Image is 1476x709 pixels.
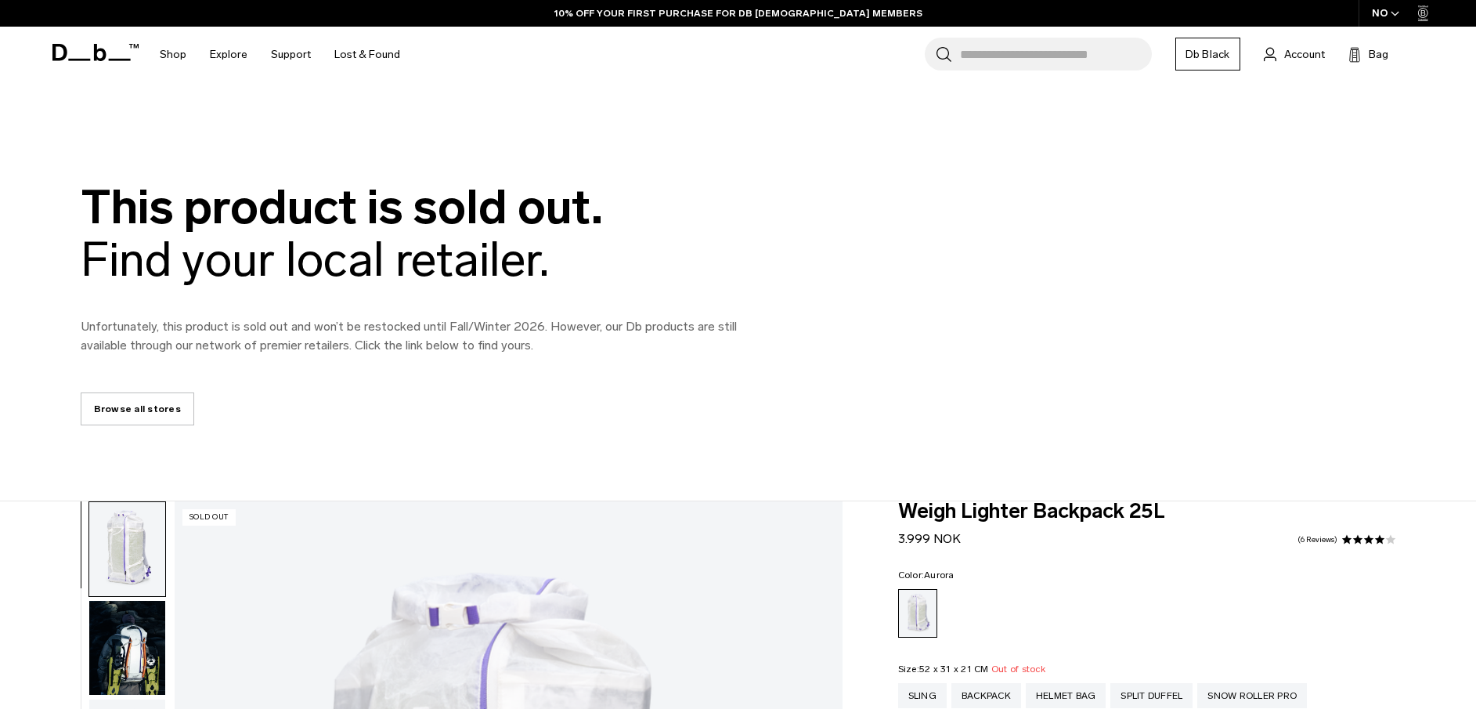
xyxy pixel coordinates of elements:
button: Weigh_Lighter_Backpack_25L_Lifestyle_new.png [88,600,166,696]
a: Account [1264,45,1325,63]
a: Snow Roller Pro [1197,683,1307,708]
a: Browse all stores [81,392,194,425]
a: Lost & Found [334,27,400,82]
a: Support [271,27,311,82]
span: Out of stock [991,664,1045,675]
span: Find your local retailer. [81,231,549,288]
nav: Main Navigation [148,27,412,82]
a: Aurora [898,589,937,638]
a: Explore [210,27,247,82]
legend: Size: [898,664,1045,674]
a: 10% OFF YOUR FIRST PURCHASE FOR DB [DEMOGRAPHIC_DATA] MEMBERS [554,6,922,20]
p: Sold Out [182,509,236,526]
span: Bag [1369,46,1388,63]
a: Shop [160,27,186,82]
legend: Color: [898,570,955,580]
a: Sling [898,683,947,708]
span: Account [1284,46,1325,63]
a: Db Black [1175,38,1240,71]
a: Split Duffel [1110,683,1193,708]
img: Weigh_Lighter_Backpack_25L_Lifestyle_new.png [89,601,165,695]
a: Backpack [951,683,1021,708]
span: 52 x 31 x 21 CM [919,664,989,675]
span: Weigh Lighter Backpack 25L [898,501,1396,522]
span: Aurora [924,570,955,581]
a: 6 reviews [1297,536,1337,544]
p: Unfortunately, this product is sold out and won’t be restocked until Fall/Winter 2026. However, o... [81,317,785,355]
button: Weigh_Lighter_Backpack_25L_1.png [88,501,166,597]
div: This product is sold out. [81,181,785,286]
span: 3.999 NOK [898,531,961,546]
button: Bag [1348,45,1388,63]
img: Weigh_Lighter_Backpack_25L_1.png [89,502,165,596]
a: Helmet Bag [1026,683,1106,708]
